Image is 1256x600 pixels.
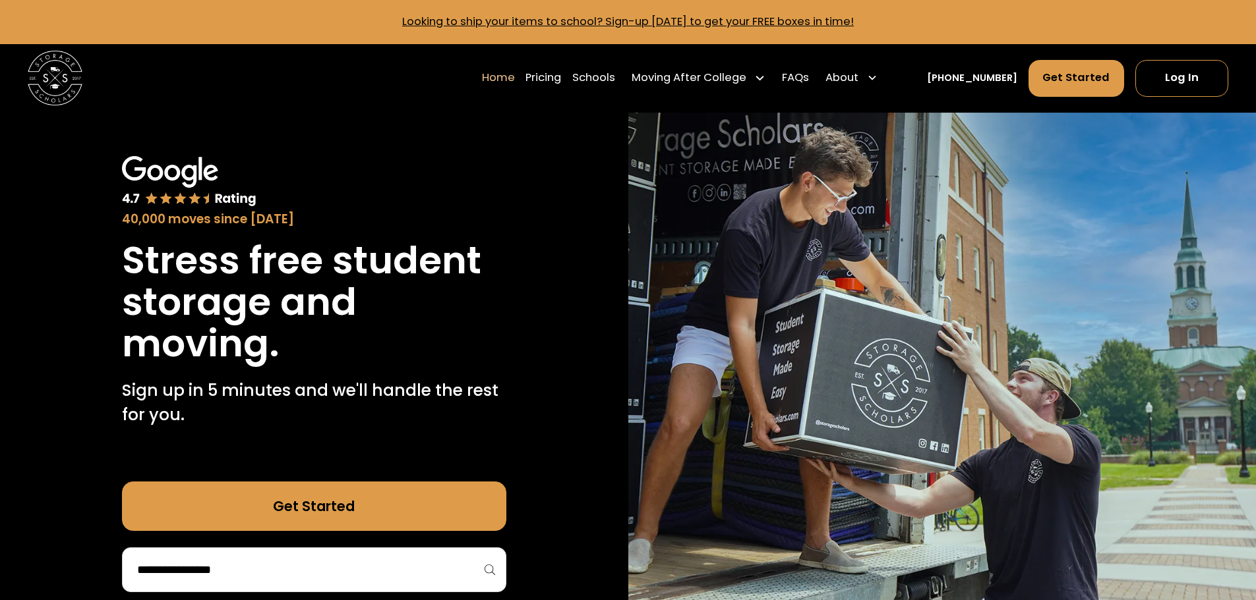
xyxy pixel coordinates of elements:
[122,481,506,531] a: Get Started
[626,59,771,97] div: Moving After College
[632,70,746,86] div: Moving After College
[525,59,561,97] a: Pricing
[1029,60,1125,97] a: Get Started
[122,240,506,364] h1: Stress free student storage and moving.
[572,59,615,97] a: Schools
[122,378,506,427] p: Sign up in 5 minutes and we'll handle the rest for you.
[482,59,515,97] a: Home
[402,14,854,29] a: Looking to ship your items to school? Sign-up [DATE] to get your FREE boxes in time!
[782,59,809,97] a: FAQs
[122,210,506,229] div: 40,000 moves since [DATE]
[122,156,256,207] img: Google 4.7 star rating
[820,59,883,97] div: About
[825,70,858,86] div: About
[927,71,1017,86] a: [PHONE_NUMBER]
[1135,60,1228,97] a: Log In
[28,51,82,105] img: Storage Scholars main logo
[28,51,82,105] a: home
